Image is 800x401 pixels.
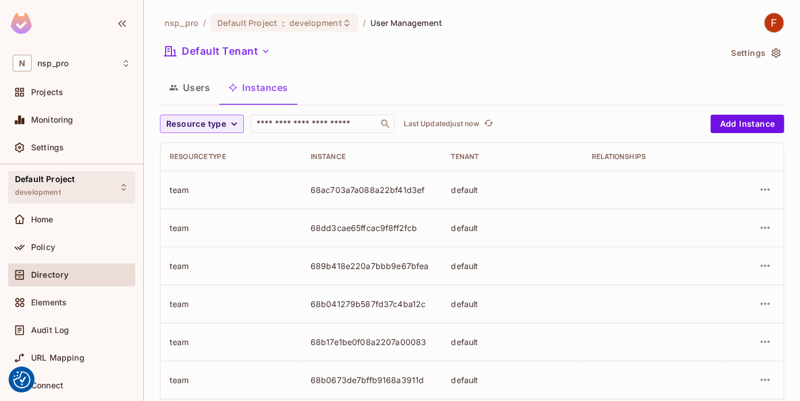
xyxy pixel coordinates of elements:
[31,298,67,307] span: Elements
[363,17,366,28] li: /
[170,184,292,195] div: team
[170,336,292,347] div: team
[15,175,75,184] span: Default Project
[31,353,85,362] span: URL Mapping
[289,17,342,28] span: development
[451,222,573,233] div: default
[311,222,433,233] div: 68dd3cae65ffcac9f8ff2fcb
[479,117,495,131] span: Click to refresh data
[311,152,433,161] div: Instance
[451,298,573,309] div: default
[311,298,433,309] div: 68b041279b587fd37c4ba12c
[31,326,69,335] span: Audit Log
[37,59,68,68] span: Workspace: nsp_pro
[404,119,479,128] p: Last Updated just now
[170,374,292,385] div: team
[217,17,277,28] span: Default Project
[170,260,292,271] div: team
[13,371,30,388] img: Revisit consent button
[31,88,63,97] span: Projects
[31,215,53,224] span: Home
[311,260,433,271] div: 689b418e220a7bbb9e67bfea
[451,152,573,161] div: Tenant
[481,117,495,131] button: refresh
[160,42,275,60] button: Default Tenant
[160,115,244,133] button: Resource type
[13,371,30,388] button: Consent Preferences
[764,13,783,32] img: Felipe Kharaba
[726,44,784,62] button: Settings
[281,18,285,28] span: :
[311,374,433,385] div: 68b0673de7bffb9168a3911d
[219,73,297,102] button: Instances
[11,13,32,34] img: SReyMgAAAABJRU5ErkJggg==
[451,336,573,347] div: default
[311,184,433,195] div: 68ac703a7a088a22bf41d3ef
[160,73,219,102] button: Users
[31,115,74,124] span: Monitoring
[170,298,292,309] div: team
[164,17,198,28] span: the active workspace
[15,188,61,197] span: development
[166,117,226,131] span: Resource type
[710,115,784,133] button: Add Instance
[170,222,292,233] div: team
[592,152,714,161] div: Relationships
[170,152,292,161] div: Resource type
[451,374,573,385] div: default
[311,336,433,347] div: 68b17e1be0f08a2207a00083
[13,55,32,71] span: N
[31,270,68,279] span: Directory
[31,381,63,390] span: Connect
[31,243,55,252] span: Policy
[203,17,206,28] li: /
[484,118,493,130] span: refresh
[451,260,573,271] div: default
[370,17,442,28] span: User Management
[31,143,64,152] span: Settings
[451,184,573,195] div: default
